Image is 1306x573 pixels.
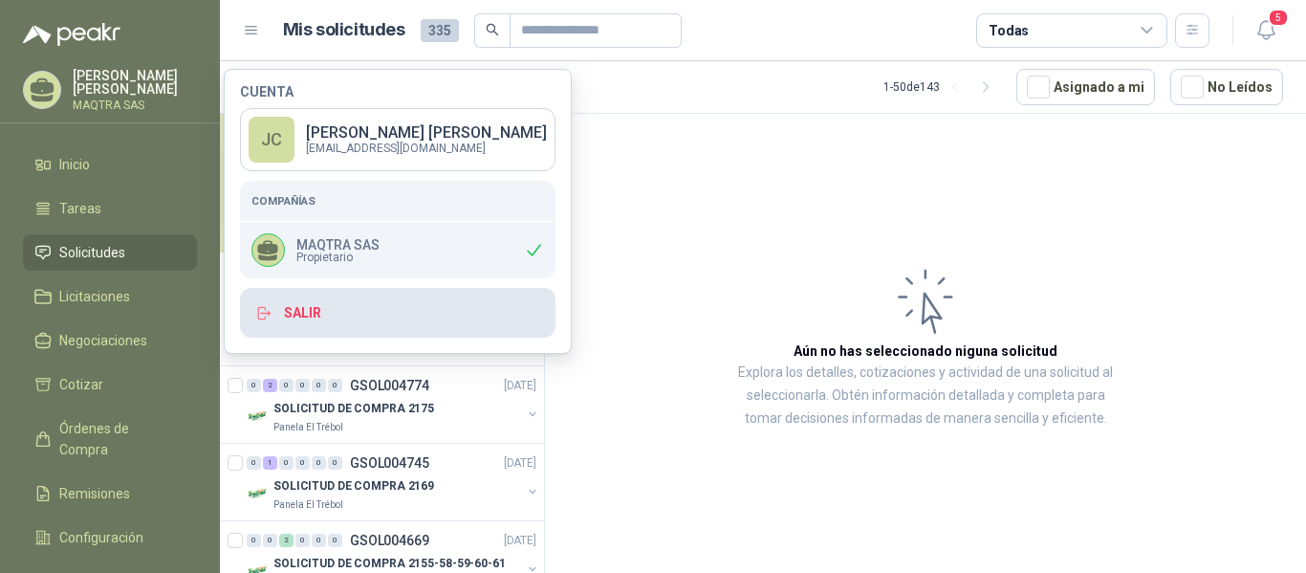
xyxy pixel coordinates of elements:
[59,418,179,460] span: Órdenes de Compra
[1249,13,1283,48] button: 5
[23,322,197,359] a: Negociaciones
[350,456,429,470] p: GSOL004745
[263,379,277,392] div: 2
[350,534,429,547] p: GSOL004669
[350,379,429,392] p: GSOL004774
[59,483,130,504] span: Remisiones
[59,154,90,175] span: Inicio
[247,452,540,513] a: 0 1 0 0 0 0 GSOL004745[DATE] Company LogoSOLICITUD DE COMPRA 2169Panela El Trébol
[59,330,147,351] span: Negociaciones
[247,456,261,470] div: 0
[504,532,536,550] p: [DATE]
[273,477,434,496] p: SOLICITUD DE COMPRA 2169
[504,377,536,395] p: [DATE]
[240,222,555,278] div: MAQTRA SASPropietario
[263,534,277,547] div: 0
[249,117,294,163] div: JC
[279,379,294,392] div: 0
[247,534,261,547] div: 0
[312,456,326,470] div: 0
[328,456,342,470] div: 0
[296,238,380,252] p: MAQTRA SAS
[59,286,130,307] span: Licitaciones
[504,454,536,473] p: [DATE]
[263,456,277,470] div: 1
[23,410,197,468] a: Órdenes de Compra
[283,16,405,44] h1: Mis solicitudes
[794,341,1057,362] h3: Aún no has seleccionado niguna solicitud
[240,108,555,171] a: JC[PERSON_NAME] [PERSON_NAME][EMAIL_ADDRESS][DOMAIN_NAME]
[273,497,343,513] p: Panela El Trébol
[273,555,506,573] p: SOLICITUD DE COMPRA 2155-58-59-60-61
[312,534,326,547] div: 0
[295,534,310,547] div: 0
[23,234,197,271] a: Solicitudes
[273,400,434,418] p: SOLICITUD DE COMPRA 2175
[247,374,540,435] a: 0 2 0 0 0 0 GSOL004774[DATE] Company LogoSOLICITUD DE COMPRA 2175Panela El Trébol
[23,366,197,403] a: Cotizar
[59,242,125,263] span: Solicitudes
[312,379,326,392] div: 0
[295,379,310,392] div: 0
[247,405,270,428] img: Company Logo
[23,23,120,46] img: Logo peakr
[989,20,1029,41] div: Todas
[23,519,197,556] a: Configuración
[279,456,294,470] div: 0
[73,99,197,111] p: MAQTRA SAS
[486,23,499,36] span: search
[1016,69,1155,105] button: Asignado a mi
[59,527,143,548] span: Configuración
[23,278,197,315] a: Licitaciones
[1170,69,1283,105] button: No Leídos
[247,482,270,505] img: Company Logo
[251,192,544,209] h5: Compañías
[23,190,197,227] a: Tareas
[296,252,380,263] span: Propietario
[883,72,1001,102] div: 1 - 50 de 143
[59,374,103,395] span: Cotizar
[328,379,342,392] div: 0
[23,475,197,512] a: Remisiones
[306,143,547,154] p: [EMAIL_ADDRESS][DOMAIN_NAME]
[1268,9,1289,27] span: 5
[279,534,294,547] div: 2
[23,146,197,183] a: Inicio
[306,125,547,141] p: [PERSON_NAME] [PERSON_NAME]
[421,19,459,42] span: 335
[328,534,342,547] div: 0
[240,85,555,99] h4: Cuenta
[736,362,1115,430] p: Explora los detalles, cotizaciones y actividad de una solicitud al seleccionarla. Obtén informaci...
[73,69,197,96] p: [PERSON_NAME] [PERSON_NAME]
[59,198,101,219] span: Tareas
[247,379,261,392] div: 0
[240,288,555,338] button: Salir
[295,456,310,470] div: 0
[273,420,343,435] p: Panela El Trébol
